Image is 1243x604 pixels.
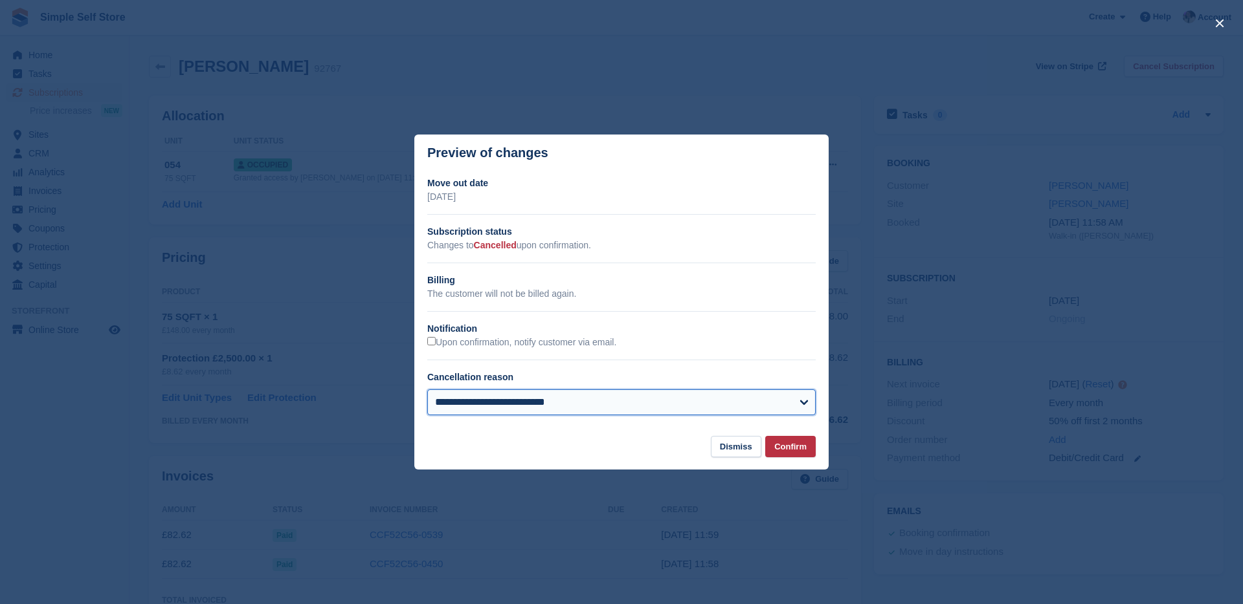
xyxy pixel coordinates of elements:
[427,274,816,287] h2: Billing
[427,190,816,204] p: [DATE]
[427,239,816,252] p: Changes to upon confirmation.
[474,240,517,250] span: Cancelled
[427,337,436,345] input: Upon confirmation, notify customer via email.
[427,177,816,190] h2: Move out date
[427,225,816,239] h2: Subscription status
[765,436,816,457] button: Confirm
[427,322,816,336] h2: Notification
[427,372,513,382] label: Cancellation reason
[427,337,616,349] label: Upon confirmation, notify customer via email.
[1209,13,1230,34] button: close
[427,146,548,160] p: Preview of changes
[427,287,816,301] p: The customer will not be billed again.
[711,436,761,457] button: Dismiss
